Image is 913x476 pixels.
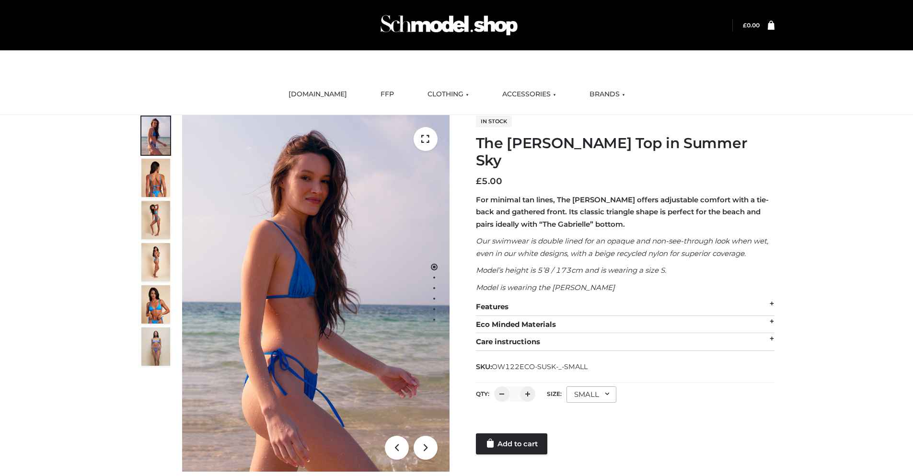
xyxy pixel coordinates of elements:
[547,390,562,397] label: Size:
[476,390,489,397] label: QTY:
[476,176,502,186] bdi: 5.00
[373,84,401,105] a: FFP
[566,386,616,403] div: SMALL
[743,22,760,29] a: £0.00
[476,316,774,334] div: Eco Minded Materials
[476,333,774,351] div: Care instructions
[141,159,170,197] img: 5.Alex-top_CN-1-1_1-1.jpg
[141,116,170,155] img: 1.Alex-top_SS-1_4464b1e7-c2c9-4e4b-a62c-58381cd673c0-1.jpg
[182,115,450,472] img: 1.Alex-top_SS-1_4464b1e7-c2c9-4e4b-a62c-58381cd673c0 (1)
[141,201,170,239] img: 4.Alex-top_CN-1-1-2.jpg
[476,116,512,127] span: In stock
[476,266,666,275] em: Model’s height is 5’8 / 173cm and is wearing a size S.
[281,84,354,105] a: [DOMAIN_NAME]
[495,84,563,105] a: ACCESSORIES
[743,22,747,29] span: £
[582,84,632,105] a: BRANDS
[377,6,521,44] img: Schmodel Admin 964
[476,236,768,258] em: Our swimwear is double lined for an opaque and non-see-through look when wet, even in our white d...
[476,135,774,169] h1: The [PERSON_NAME] Top in Summer Sky
[476,298,774,316] div: Features
[476,195,769,229] strong: For minimal tan lines, The [PERSON_NAME] offers adjustable comfort with a tie-back and gathered f...
[141,285,170,324] img: 2.Alex-top_CN-1-1-2.jpg
[141,243,170,281] img: 3.Alex-top_CN-1-1-2.jpg
[476,283,615,292] em: Model is wearing the [PERSON_NAME]
[141,327,170,366] img: SSVC.jpg
[476,433,547,454] a: Add to cart
[743,22,760,29] bdi: 0.00
[476,176,482,186] span: £
[492,362,588,371] span: OW122ECO-SUSK-_-SMALL
[420,84,476,105] a: CLOTHING
[476,361,589,372] span: SKU:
